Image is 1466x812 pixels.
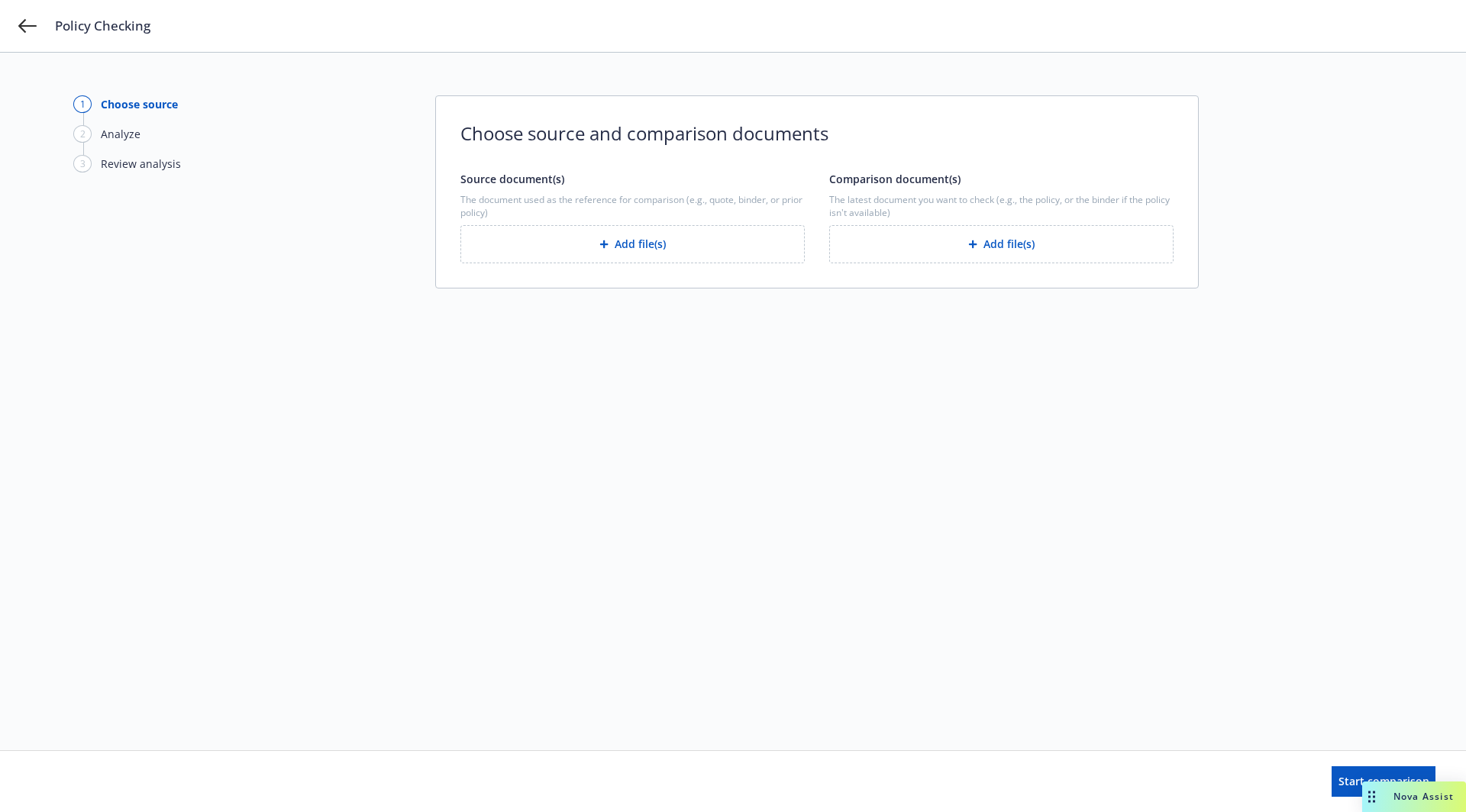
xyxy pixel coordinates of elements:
div: Review analysis [101,156,181,172]
button: Add file(s) [829,225,1174,263]
button: Nova Assist [1362,781,1466,812]
div: Analyze [101,126,140,142]
div: Choose source [101,96,178,112]
span: The document used as the reference for comparison (e.g., quote, binder, or prior policy) [460,193,805,219]
span: Policy Checking [55,17,150,35]
div: 2 [73,125,92,143]
div: 1 [73,95,92,113]
span: Nova Assist [1393,790,1454,803]
button: Add file(s) [460,225,805,263]
span: Source document(s) [460,172,564,186]
span: The latest document you want to check (e.g., the policy, or the binder if the policy isn't availa... [829,193,1174,219]
span: Comparison document(s) [829,172,961,186]
div: 3 [73,155,92,172]
span: Start comparison [1338,774,1429,788]
span: Choose source and comparison documents [460,121,1174,147]
button: Start comparison [1332,766,1435,797]
div: Drag to move [1362,781,1381,812]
